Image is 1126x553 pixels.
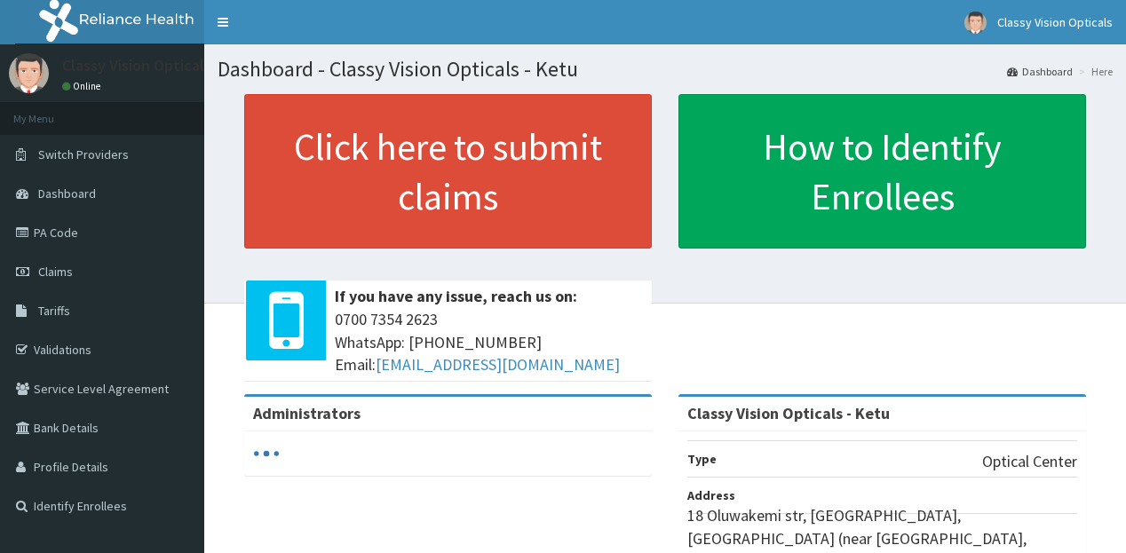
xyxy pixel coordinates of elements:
[964,12,987,34] img: User Image
[997,14,1113,30] span: Classy Vision Opticals
[38,264,73,280] span: Claims
[687,403,890,423] strong: Classy Vision Opticals - Ketu
[1074,64,1113,79] li: Here
[38,303,70,319] span: Tariffs
[376,354,620,375] a: [EMAIL_ADDRESS][DOMAIN_NAME]
[253,403,361,423] b: Administrators
[38,186,96,201] span: Dashboard
[1007,64,1073,79] a: Dashboard
[9,53,49,93] img: User Image
[335,308,643,376] span: 0700 7354 2623 WhatsApp: [PHONE_NUMBER] Email:
[335,286,577,306] b: If you have any issue, reach us on:
[687,487,735,503] b: Address
[687,451,717,467] b: Type
[38,146,129,162] span: Switch Providers
[244,94,652,249] a: Click here to submit claims
[982,450,1077,473] p: Optical Center
[218,58,1113,81] h1: Dashboard - Classy Vision Opticals - Ketu
[62,58,211,74] p: Classy Vision Opticals
[62,80,105,92] a: Online
[678,94,1086,249] a: How to Identify Enrollees
[253,440,280,467] svg: audio-loading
